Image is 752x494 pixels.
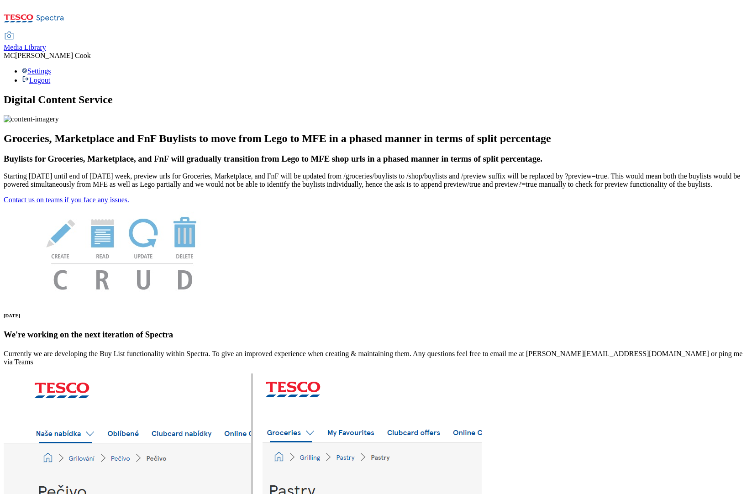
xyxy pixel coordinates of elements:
p: Starting [DATE] until end of [DATE] week, preview urls for Groceries, Marketplace, and FnF will b... [4,172,748,189]
a: Media Library [4,32,46,52]
span: [PERSON_NAME] Cook [15,52,91,59]
a: Logout [22,76,50,84]
a: Settings [22,67,51,75]
h6: [DATE] [4,313,748,318]
span: MC [4,52,15,59]
a: Contact us on teams if you face any issues. [4,196,129,204]
span: Media Library [4,43,46,51]
h3: We're working on the next iteration of Spectra [4,330,748,340]
img: News Image [4,204,241,300]
h3: Buylists for Groceries, Marketplace, and FnF will gradually transition from Lego to MFE shop urls... [4,154,748,164]
h1: Digital Content Service [4,94,748,106]
h2: Groceries, Marketplace and FnF Buylists to move from Lego to MFE in a phased manner in terms of s... [4,132,748,145]
p: Currently we are developing the Buy List functionality within Spectra. To give an improved experi... [4,350,748,366]
img: content-imagery [4,115,59,123]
